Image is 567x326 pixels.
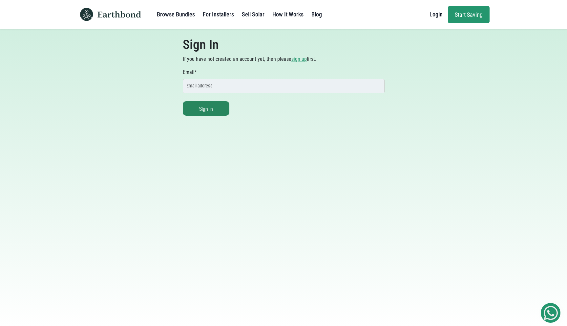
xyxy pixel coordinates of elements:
a: sign up [291,56,307,62]
a: For Installers [203,8,234,21]
h1: Sign In [179,37,388,53]
a: How It Works [272,8,304,21]
a: Start Saving [448,6,490,23]
img: Get Started On Earthbond Via Whatsapp [544,306,558,320]
input: Email address [183,79,385,93]
button: Sign In [183,101,229,116]
a: Login [430,8,443,21]
a: Browse Bundles [157,8,195,21]
img: Earthbond icon logo [77,8,96,21]
label: Email [183,68,197,76]
a: Blog [311,8,322,21]
a: Sell Solar [242,8,264,21]
p: If you have not created an account yet, then please first. [179,55,388,63]
img: Earthbond text logo [97,11,141,18]
a: Earthbond icon logo Earthbond text logo [77,3,141,26]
